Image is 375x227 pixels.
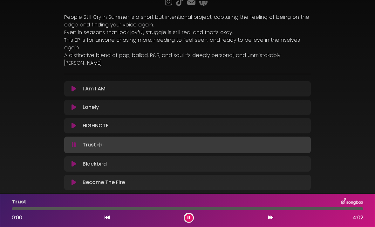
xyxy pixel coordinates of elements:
p: Lonely [83,103,99,111]
p: Blackbird [83,160,107,168]
p: A distinctive blend of pop, ballad, R&B, and soul t’s deeply personal, and unmistakably [PERSON_N... [64,52,311,67]
p: People Still Cry in Summer is a short but intentional project, capturing the feeling of being on ... [64,13,311,29]
p: Become The Fire [83,179,125,186]
img: songbox-logo-white.png [341,198,363,206]
p: HIGHNOTE [83,122,108,130]
p: Even in seasons that look joyful, struggle is still real and that’s okay. [64,29,311,36]
p: This EP is for anyone chasing more, needing to feel seen, and ready to believe in themselves again. [64,36,311,52]
p: Trust [83,140,105,149]
p: I Am I AM [83,85,106,93]
span: 0:00 [12,214,22,221]
img: waveform4.gif [96,140,105,149]
span: 4:02 [353,214,363,222]
p: Trust [12,198,26,206]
